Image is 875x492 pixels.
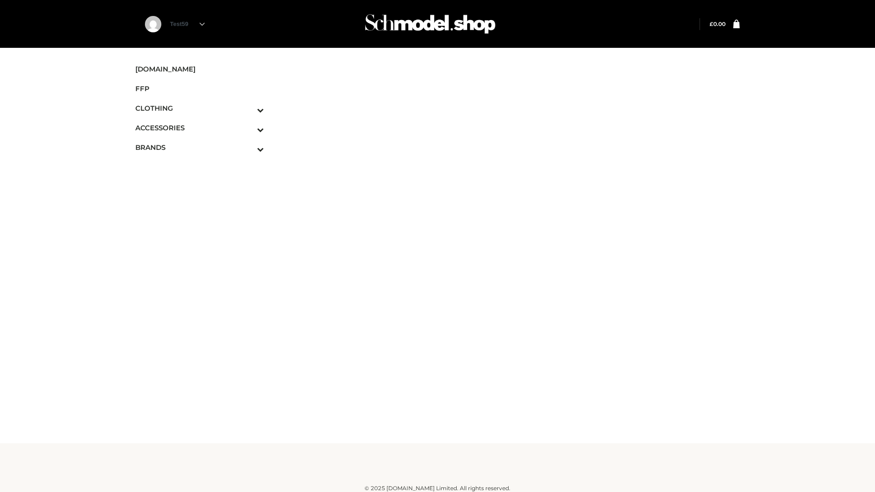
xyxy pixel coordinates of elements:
span: FFP [135,83,264,94]
a: £0.00 [710,20,726,27]
bdi: 0.00 [710,20,726,27]
button: Toggle Submenu [232,98,264,118]
button: Toggle Submenu [232,118,264,138]
a: BRANDSToggle Submenu [135,138,264,157]
a: ACCESSORIESToggle Submenu [135,118,264,138]
a: Test59 [170,20,205,27]
span: BRANDS [135,142,264,153]
a: [DOMAIN_NAME] [135,59,264,79]
button: Toggle Submenu [232,138,264,157]
a: FFP [135,79,264,98]
span: [DOMAIN_NAME] [135,64,264,74]
span: £ [710,20,713,27]
img: Schmodel Admin 964 [362,6,499,42]
a: CLOTHINGToggle Submenu [135,98,264,118]
span: ACCESSORIES [135,123,264,133]
span: CLOTHING [135,103,264,113]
